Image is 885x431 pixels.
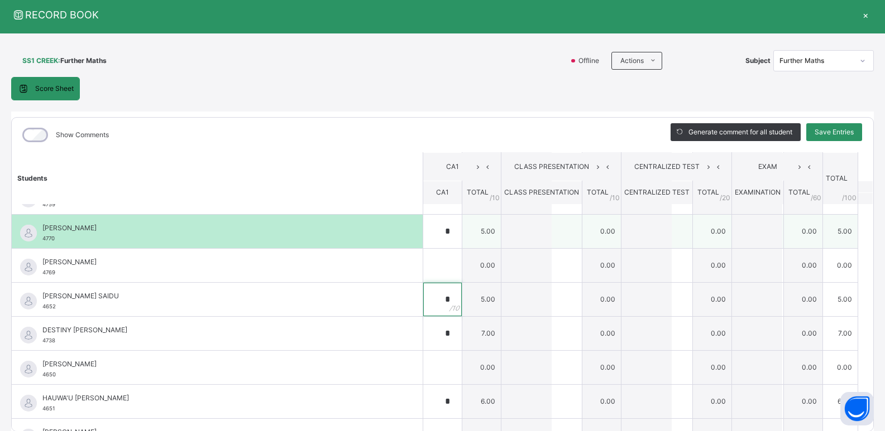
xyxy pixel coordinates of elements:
[462,248,501,282] td: 0.00
[510,162,594,172] span: CLASS PRESENTATION
[620,56,644,66] span: Actions
[582,214,621,248] td: 0.00
[22,56,60,66] span: SS1 CREEK :
[630,162,704,172] span: CENTRALIZED TEST
[42,325,398,335] span: DESTINY [PERSON_NAME]
[42,235,55,241] span: 4770
[692,248,731,282] td: 0.00
[20,361,37,377] img: default.svg
[462,384,501,418] td: 6.00
[11,7,857,22] span: RECORD BOOK
[779,56,853,66] div: Further Maths
[692,316,731,350] td: 0.00
[42,291,398,301] span: [PERSON_NAME] SAIDU
[857,7,874,22] div: ×
[745,56,771,66] span: Subject
[822,152,858,204] th: TOTAL
[610,192,620,202] span: / 10
[735,188,781,196] span: EXAMINATION
[822,384,858,418] td: 6.00
[740,162,795,172] span: EXAM
[56,130,109,140] label: Show Comments
[822,248,858,282] td: 0.00
[42,303,56,309] span: 4652
[42,337,55,343] span: 4738
[783,384,822,418] td: 0.00
[783,214,822,248] td: 0.00
[582,350,621,384] td: 0.00
[42,201,55,207] span: 4759
[692,282,731,316] td: 0.00
[788,188,810,196] span: TOTAL
[20,395,37,411] img: default.svg
[720,192,730,202] span: / 20
[692,350,731,384] td: 0.00
[783,350,822,384] td: 0.00
[504,188,579,196] span: CLASS PRESENTATION
[436,188,449,196] span: CA1
[462,316,501,350] td: 7.00
[42,359,398,369] span: [PERSON_NAME]
[20,225,37,241] img: default.svg
[783,282,822,316] td: 0.00
[42,269,55,275] span: 4769
[462,282,501,316] td: 5.00
[697,188,719,196] span: TOTAL
[692,384,731,418] td: 0.00
[624,188,690,196] span: CENTRALIZED TEST
[20,293,37,309] img: default.svg
[432,162,473,172] span: CA1
[582,248,621,282] td: 0.00
[462,350,501,384] td: 0.00
[577,56,606,66] span: Offline
[822,282,858,316] td: 5.00
[822,316,858,350] td: 7.00
[20,259,37,275] img: default.svg
[490,192,500,202] span: / 10
[17,173,47,182] span: Students
[42,223,398,233] span: [PERSON_NAME]
[783,316,822,350] td: 0.00
[42,371,56,377] span: 4650
[582,282,621,316] td: 0.00
[822,350,858,384] td: 0.00
[783,248,822,282] td: 0.00
[60,56,107,66] span: Further Maths
[815,127,854,137] span: Save Entries
[42,393,398,403] span: HAUWA'U [PERSON_NAME]
[822,214,858,248] td: 5.00
[42,257,398,267] span: [PERSON_NAME]
[587,188,609,196] span: TOTAL
[688,127,792,137] span: Generate comment for all student
[35,84,74,94] span: Score Sheet
[467,188,489,196] span: TOTAL
[42,405,55,411] span: 4651
[582,384,621,418] td: 0.00
[462,214,501,248] td: 5.00
[842,192,857,202] span: /100
[811,192,821,202] span: / 60
[20,327,37,343] img: default.svg
[582,316,621,350] td: 0.00
[840,392,874,425] button: Open asap
[692,214,731,248] td: 0.00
